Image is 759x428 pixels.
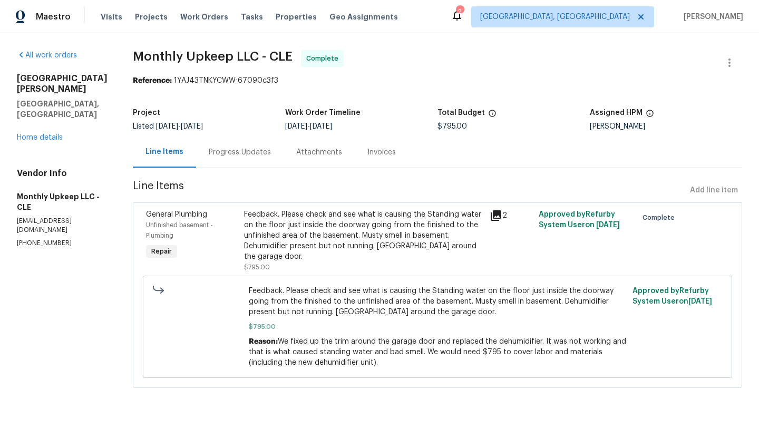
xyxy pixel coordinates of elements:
[437,109,485,116] h5: Total Budget
[285,123,307,130] span: [DATE]
[17,239,108,248] p: [PHONE_NUMBER]
[133,181,686,200] span: Line Items
[488,109,497,123] span: The total cost of line items that have been proposed by Opendoor. This sum includes line items th...
[596,221,620,229] span: [DATE]
[306,53,343,64] span: Complete
[679,12,743,22] span: [PERSON_NAME]
[133,75,742,86] div: 1YAJ43TNKYCWW-67090c3f3
[437,123,467,130] span: $795.00
[36,12,71,22] span: Maestro
[329,12,398,22] span: Geo Assignments
[17,217,108,235] p: [EMAIL_ADDRESS][DOMAIN_NAME]
[244,264,270,270] span: $795.00
[285,109,361,116] h5: Work Order Timeline
[249,338,278,345] span: Reason:
[156,123,203,130] span: -
[590,109,643,116] h5: Assigned HPM
[688,298,712,305] span: [DATE]
[310,123,332,130] span: [DATE]
[643,212,679,223] span: Complete
[244,209,483,262] div: Feedback. Please check and see what is causing the Standing water on the floor just inside the do...
[180,12,228,22] span: Work Orders
[133,109,160,116] h5: Project
[17,52,77,59] a: All work orders
[490,209,532,222] div: 2
[146,222,213,239] span: Unfinished basement - Plumbing
[249,338,626,366] span: We fixed up the trim around the garage door and replaced the dehumidifier. It was not working and...
[209,147,271,158] div: Progress Updates
[590,123,742,130] div: [PERSON_NAME]
[17,73,108,94] h2: [GEOGRAPHIC_DATA][PERSON_NAME]
[632,287,712,305] span: Approved by Refurby System User on
[480,12,630,22] span: [GEOGRAPHIC_DATA], [GEOGRAPHIC_DATA]
[146,211,207,218] span: General Plumbing
[181,123,203,130] span: [DATE]
[17,99,108,120] h5: [GEOGRAPHIC_DATA], [GEOGRAPHIC_DATA]
[17,191,108,212] h5: Monthly Upkeep LLC - CLE
[249,286,626,317] span: Feedback. Please check and see what is causing the Standing water on the floor just inside the do...
[145,147,183,157] div: Line Items
[17,134,63,141] a: Home details
[101,12,122,22] span: Visits
[285,123,332,130] span: -
[147,246,176,257] span: Repair
[456,6,463,17] div: 2
[17,168,108,179] h4: Vendor Info
[296,147,342,158] div: Attachments
[539,211,620,229] span: Approved by Refurby System User on
[135,12,168,22] span: Projects
[249,322,626,332] span: $795.00
[367,147,396,158] div: Invoices
[646,109,654,123] span: The hpm assigned to this work order.
[156,123,178,130] span: [DATE]
[276,12,317,22] span: Properties
[133,50,293,63] span: Monthly Upkeep LLC - CLE
[133,123,203,130] span: Listed
[241,13,263,21] span: Tasks
[133,77,172,84] b: Reference:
